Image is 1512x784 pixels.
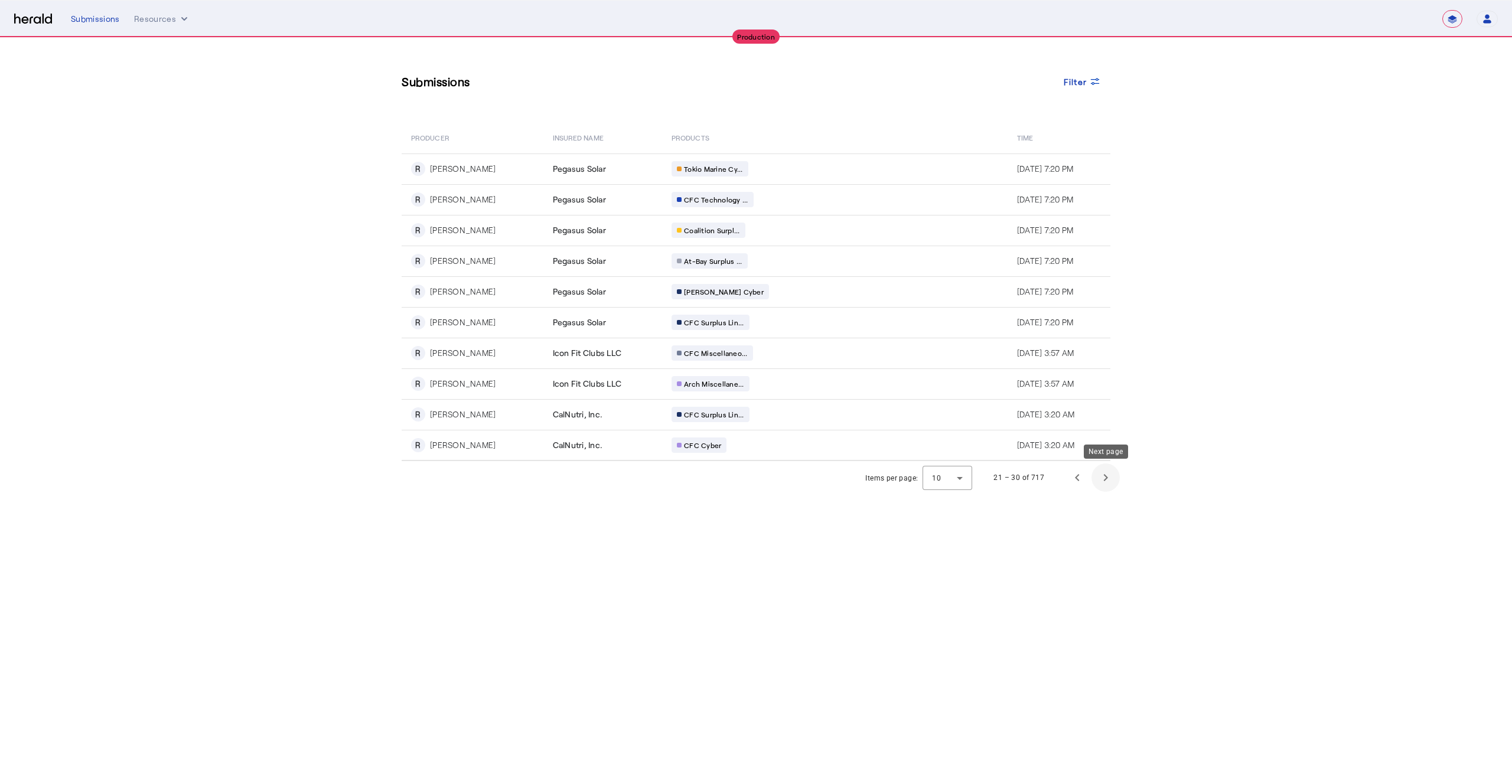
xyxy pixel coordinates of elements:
div: Submissions [71,13,120,25]
span: CFC Technology ... [684,195,748,204]
div: [PERSON_NAME] [430,255,496,267]
div: [PERSON_NAME] [430,224,496,236]
button: Next page [1091,463,1120,492]
button: Previous page [1063,463,1091,492]
div: [PERSON_NAME] [430,378,496,390]
span: Pegasus Solar [553,163,606,175]
div: [PERSON_NAME] [430,286,496,298]
span: Pegasus Solar [553,224,606,236]
span: [DATE] 3:57 AM [1017,378,1074,388]
span: [DATE] 7:20 PM [1017,256,1074,266]
span: PRODUCER [411,131,449,143]
div: [PERSON_NAME] [430,163,496,175]
span: [DATE] 3:57 AM [1017,348,1074,358]
span: Icon Fit Clubs LLC [553,347,622,359]
div: Next page [1084,445,1128,459]
span: [DATE] 7:20 PM [1017,286,1074,296]
div: R [411,346,425,360]
div: R [411,192,425,207]
span: Coalition Surpl... [684,226,740,235]
div: R [411,223,425,237]
div: [PERSON_NAME] [430,347,496,359]
div: R [411,315,425,329]
div: 21 – 30 of 717 [993,472,1044,484]
span: PRODUCTS [672,131,709,143]
table: Table view of all submissions by your platform [402,120,1110,461]
span: [PERSON_NAME] Cyber [684,287,764,296]
span: [DATE] 3:20 AM [1017,409,1075,419]
img: Herald Logo [14,14,52,25]
span: CFC Surplus Lin... [684,318,744,327]
span: [DATE] 7:20 PM [1017,317,1074,327]
div: R [411,407,425,422]
div: [PERSON_NAME] [430,316,496,328]
span: Pegasus Solar [553,286,606,298]
span: Time [1017,131,1033,143]
button: Filter [1054,71,1111,92]
span: Arch Miscellane... [684,379,744,388]
span: CFC Cyber [684,440,721,450]
span: Pegasus Solar [553,255,606,267]
div: R [411,254,425,268]
div: Production [732,30,780,44]
span: Filter [1064,76,1087,88]
span: Tokio Marine Cy... [684,164,743,174]
div: Items per page: [865,472,918,484]
span: [DATE] 3:20 AM [1017,440,1075,450]
div: R [411,438,425,452]
div: [PERSON_NAME] [430,194,496,205]
span: [DATE] 7:20 PM [1017,164,1074,174]
span: Pegasus Solar [553,316,606,328]
span: CFC Surplus Lin... [684,410,744,419]
span: Pegasus Solar [553,194,606,205]
span: CalNutri, Inc. [553,439,603,451]
div: [PERSON_NAME] [430,409,496,420]
button: Resources dropdown menu [134,13,190,25]
span: At-Bay Surplus ... [684,256,742,266]
span: Icon Fit Clubs LLC [553,378,622,390]
div: [PERSON_NAME] [430,439,496,451]
span: CalNutri, Inc. [553,409,603,420]
span: CFC Miscellaneo... [684,348,748,358]
h3: Submissions [402,73,470,90]
div: R [411,162,425,176]
div: R [411,377,425,391]
span: Insured Name [553,131,604,143]
span: [DATE] 7:20 PM [1017,225,1074,235]
span: [DATE] 7:20 PM [1017,194,1074,204]
div: R [411,285,425,299]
